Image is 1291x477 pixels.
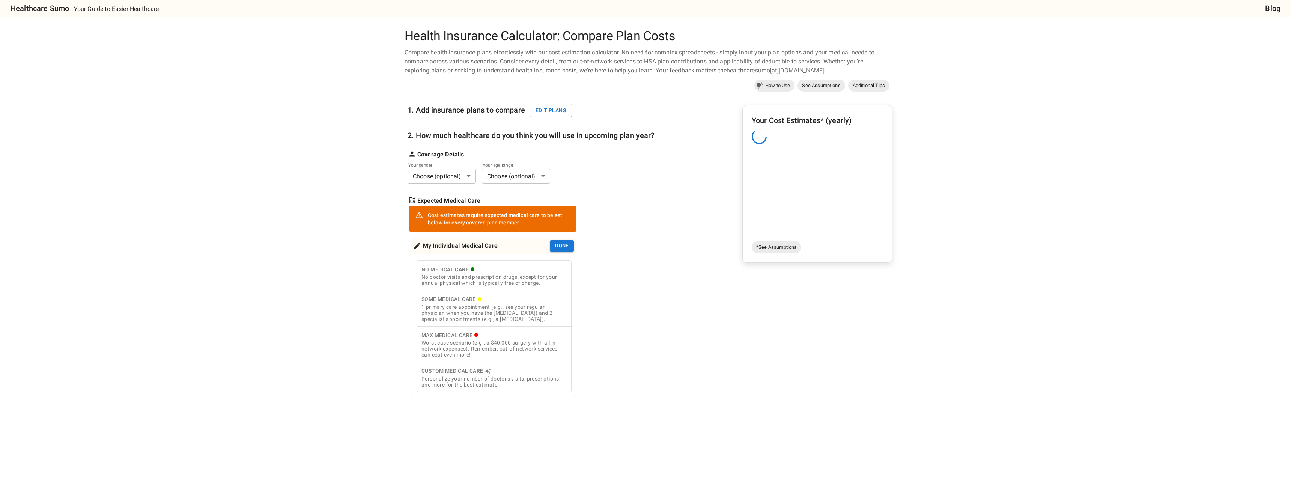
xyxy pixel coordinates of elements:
[408,169,476,184] div: Choose (optional)
[530,104,572,117] button: Edit plans
[752,244,801,251] span: *See Assumptions
[417,362,572,392] button: Custom Medical CarePersonalize your number of doctor's visits, prescriptions, and more for the be...
[550,240,574,252] button: Done
[408,104,576,117] h6: 1. Add insurance plans to compare
[482,169,550,184] div: Choose (optional)
[421,265,567,274] div: No Medical Care
[417,260,572,392] div: cost type
[402,29,889,44] h1: Health Insurance Calculator: Compare Plan Costs
[421,331,567,340] div: Max Medical Care
[797,80,845,92] a: See Assumptions
[74,5,159,14] p: Your Guide to Easier Healthcare
[848,82,889,89] span: Additional Tips
[1265,2,1280,14] a: Blog
[421,274,567,286] div: No doctor visits and prescription drugs, except for your annual physical which is typically free ...
[848,80,889,92] a: Additional Tips
[421,376,567,388] div: Personalize your number of doctor's visits, prescriptions, and more for the best estimate.
[408,129,655,141] h6: 2. How much healthcare do you think you will use in upcoming plan year?
[417,326,572,363] button: Max Medical CareWorst case scenario (e.g., a $40,000 surgery with all in-network expenses). Remem...
[752,241,801,253] a: *See Assumptions
[421,340,567,358] div: Worst case scenario (e.g., a $40,000 surgery with all in-network expenses). Remember, out-of-netw...
[417,150,464,159] strong: Coverage Details
[421,366,567,376] div: Custom Medical Care
[11,2,69,14] h6: Healthcare Sumo
[413,240,498,252] div: My Individual Medical Care
[408,162,465,168] label: Your gender
[754,80,795,92] a: How to Use
[5,2,69,14] a: Healthcare Sumo
[421,304,567,322] div: 1 primary care appointment (e.g., see your regular physician when you have the [MEDICAL_DATA]) an...
[483,162,540,168] label: Your age range
[761,82,795,89] span: How to Use
[402,48,889,75] div: Compare health insurance plans effortlessly with our cost estimation calculator. No need for comp...
[421,295,567,304] div: Some Medical Care
[797,82,845,89] span: See Assumptions
[417,196,480,205] strong: Expected Medical Care
[428,208,570,229] div: Cost estimates require expected medical care to be set below for every covered plan member.
[417,260,572,291] button: No Medical CareNo doctor visits and prescription drugs, except for your annual physical which is ...
[417,290,572,327] button: Some Medical Care1 primary care appointment (e.g., see your regular physician when you have the [...
[752,114,883,126] h6: Your Cost Estimates* (yearly)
